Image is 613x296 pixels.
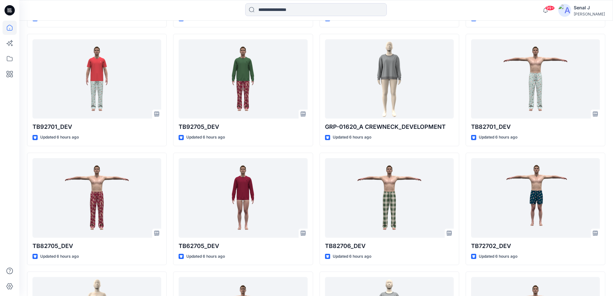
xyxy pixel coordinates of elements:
p: TB62705_DEV [179,242,307,251]
p: Updated 6 hours ago [479,253,517,260]
a: TB92705_DEV [179,39,307,119]
p: TB82706_DEV [325,242,454,251]
img: avatar [558,4,571,17]
a: TB62705_DEV [179,158,307,238]
p: Updated 6 hours ago [333,253,371,260]
a: TB72702_DEV [471,158,600,238]
p: TB82705_DEV [33,242,161,251]
p: Updated 6 hours ago [40,253,79,260]
p: Updated 6 hours ago [333,134,371,141]
p: TB92705_DEV [179,122,307,131]
a: TB82701_DEV [471,39,600,119]
p: Updated 6 hours ago [479,134,517,141]
a: GRP-01620_A CREWNECK_DEVELOPMENT [325,39,454,119]
a: TB92701_DEV [33,39,161,119]
a: TB82706_DEV [325,158,454,238]
div: Senal J [574,4,605,12]
p: Updated 6 hours ago [186,253,225,260]
p: Updated 6 hours ago [186,134,225,141]
span: 99+ [545,5,555,11]
a: TB82705_DEV [33,158,161,238]
div: [PERSON_NAME] [574,12,605,16]
p: TB92701_DEV [33,122,161,131]
p: TB82701_DEV [471,122,600,131]
p: GRP-01620_A CREWNECK_DEVELOPMENT [325,122,454,131]
p: Updated 6 hours ago [40,134,79,141]
p: TB72702_DEV [471,242,600,251]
